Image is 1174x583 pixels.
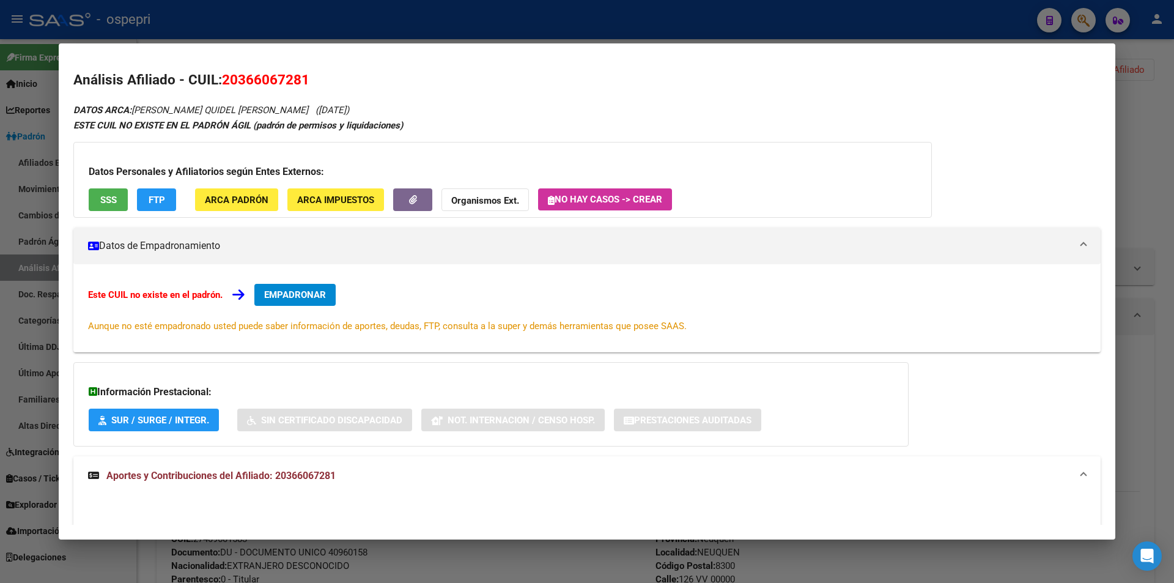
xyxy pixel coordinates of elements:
[73,105,131,116] strong: DATOS ARCA:
[73,228,1101,264] mat-expansion-panel-header: Datos de Empadronamiento
[149,195,165,206] span: FTP
[614,409,761,431] button: Prestaciones Auditadas
[73,105,308,116] span: [PERSON_NAME] QUIDEL [PERSON_NAME]
[88,239,1071,253] mat-panel-title: Datos de Empadronamiento
[222,72,309,87] span: 20366067281
[634,415,751,426] span: Prestaciones Auditadas
[441,188,529,211] button: Organismos Ext.
[1132,541,1162,571] div: Open Intercom Messenger
[111,415,209,426] span: SUR / SURGE / INTEGR.
[73,70,1101,91] h2: Análisis Afiliado - CUIL:
[264,289,326,300] span: EMPADRONAR
[254,284,336,306] button: EMPADRONAR
[195,188,278,211] button: ARCA Padrón
[89,385,893,399] h3: Información Prestacional:
[538,188,672,210] button: No hay casos -> Crear
[421,409,605,431] button: Not. Internacion / Censo Hosp.
[89,165,917,179] h3: Datos Personales y Afiliatorios según Entes Externos:
[137,188,176,211] button: FTP
[261,415,402,426] span: Sin Certificado Discapacidad
[89,188,128,211] button: SSS
[106,470,336,481] span: Aportes y Contribuciones del Afiliado: 20366067281
[88,321,687,332] span: Aunque no esté empadronado usted puede saber información de aportes, deudas, FTP, consulta a la s...
[205,195,268,206] span: ARCA Padrón
[73,264,1101,352] div: Datos de Empadronamiento
[88,289,223,300] strong: Este CUIL no existe en el padrón.
[448,415,595,426] span: Not. Internacion / Censo Hosp.
[100,195,117,206] span: SSS
[237,409,412,431] button: Sin Certificado Discapacidad
[297,195,374,206] span: ARCA Impuestos
[451,195,519,206] strong: Organismos Ext.
[287,188,384,211] button: ARCA Impuestos
[89,409,219,431] button: SUR / SURGE / INTEGR.
[316,105,349,116] span: ([DATE])
[548,194,662,205] span: No hay casos -> Crear
[73,120,403,131] strong: ESTE CUIL NO EXISTE EN EL PADRÓN ÁGIL (padrón de permisos y liquidaciones)
[73,456,1101,496] mat-expansion-panel-header: Aportes y Contribuciones del Afiliado: 20366067281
